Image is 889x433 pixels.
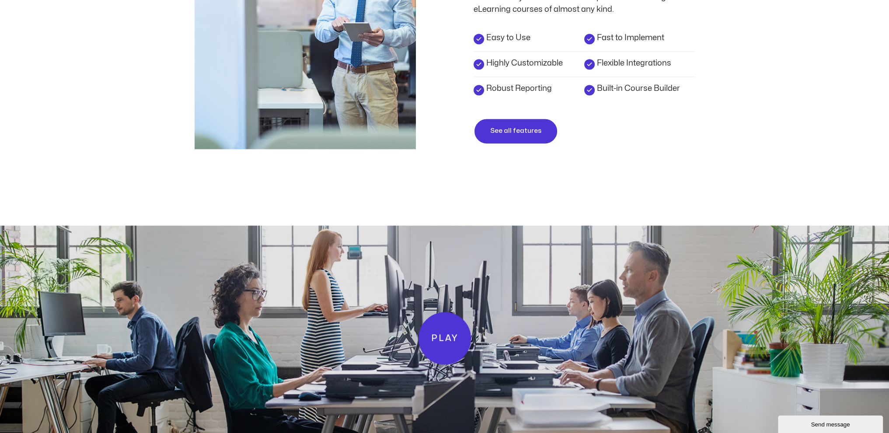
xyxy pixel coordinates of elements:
span: Easy to Use [484,32,530,44]
span: Robust Reporting [484,83,552,94]
a: See all features [474,118,558,144]
span: Fast to Implement [595,32,664,44]
span: Play [431,331,458,345]
span: Built-in Course Builder [595,83,680,94]
span: Flexible Integrations [595,57,671,69]
span: See all features [490,126,541,136]
span: Highly Customizable [484,57,563,69]
a: Play [418,312,471,364]
iframe: chat widget [778,414,885,433]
